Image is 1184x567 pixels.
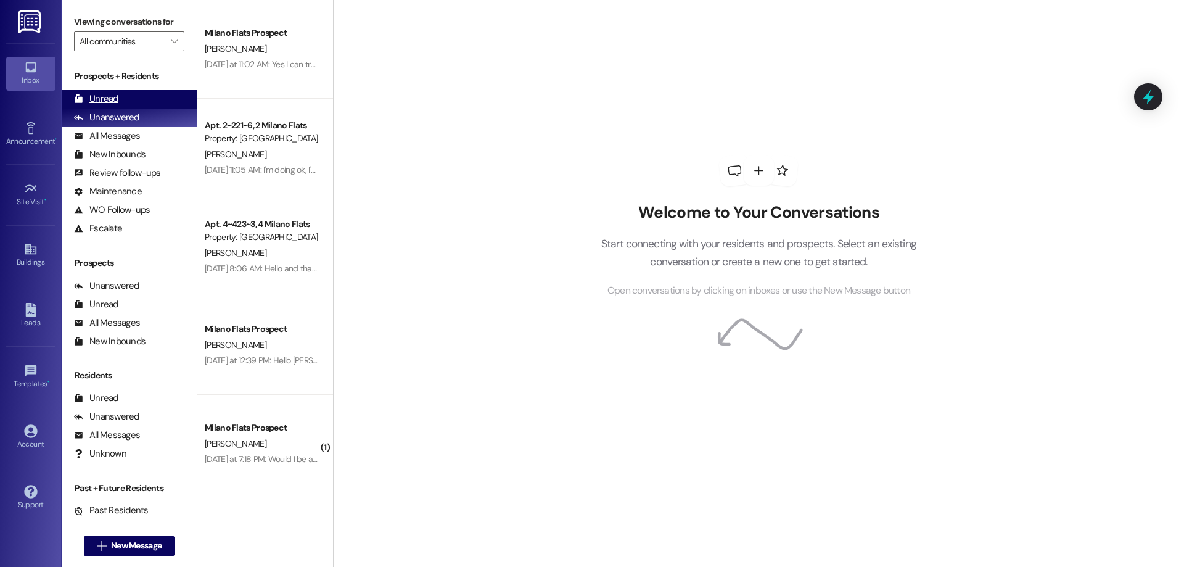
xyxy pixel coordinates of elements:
[205,421,319,434] div: Milano Flats Prospect
[205,119,319,132] div: Apt. 2~221~6, 2 Milano Flats
[205,27,319,39] div: Milano Flats Prospect
[6,299,55,333] a: Leads
[74,222,122,235] div: Escalate
[582,235,935,270] p: Start connecting with your residents and prospects. Select an existing conversation or create a n...
[47,378,49,386] span: •
[55,135,57,144] span: •
[74,410,139,423] div: Unanswered
[6,57,55,90] a: Inbox
[74,429,140,442] div: All Messages
[582,203,935,223] h2: Welcome to Your Conversations
[205,438,266,449] span: [PERSON_NAME]
[205,263,1006,274] div: [DATE] 8:06 AM: Hello and thank you for contacting Milano Flats. You have reached us after hours....
[74,317,140,329] div: All Messages
[205,43,266,54] span: [PERSON_NAME]
[74,111,139,124] div: Unanswered
[18,10,43,33] img: ResiDesk Logo
[74,148,146,161] div: New Inbounds
[80,31,165,51] input: All communities
[6,360,55,394] a: Templates •
[74,392,118,405] div: Unread
[97,541,106,551] i: 
[205,323,319,336] div: Milano Flats Prospect
[62,257,197,270] div: Prospects
[205,132,319,145] div: Property: [GEOGRAPHIC_DATA] Flats
[44,196,46,204] span: •
[205,218,319,231] div: Apt. 4~423~3, 4 Milano Flats
[74,447,126,460] div: Unknown
[205,355,678,366] div: [DATE] at 12:39 PM: Hello [PERSON_NAME]! I'm looking into the winter semester. Do you guys still ...
[62,70,197,83] div: Prospects + Residents
[205,231,319,244] div: Property: [GEOGRAPHIC_DATA] Flats
[84,536,175,556] button: New Message
[74,298,118,311] div: Unread
[205,339,266,350] span: [PERSON_NAME]
[205,149,266,160] span: [PERSON_NAME]
[74,167,160,180] div: Review follow-ups
[74,279,139,292] div: Unanswered
[74,185,142,198] div: Maintenance
[6,421,55,454] a: Account
[6,481,55,515] a: Support
[74,130,140,143] div: All Messages
[74,335,146,348] div: New Inbounds
[205,453,499,465] div: [DATE] at 7:18 PM: Would I be able to resell it for winter semester if I found someone
[6,239,55,272] a: Buildings
[111,539,162,552] span: New Message
[205,164,493,175] div: [DATE] 11:05 AM: I'm doing ok, I've just been having a really tough time with anxiety
[74,93,118,106] div: Unread
[62,369,197,382] div: Residents
[607,283,910,299] span: Open conversations by clicking on inboxes or use the New Message button
[205,59,356,70] div: [DATE] at 11:02 AM: Yes I can try to do that!!
[205,247,266,259] span: [PERSON_NAME]
[6,178,55,212] a: Site Visit •
[74,12,184,31] label: Viewing conversations for
[62,482,197,495] div: Past + Future Residents
[74,204,150,217] div: WO Follow-ups
[74,504,149,517] div: Past Residents
[171,36,178,46] i: 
